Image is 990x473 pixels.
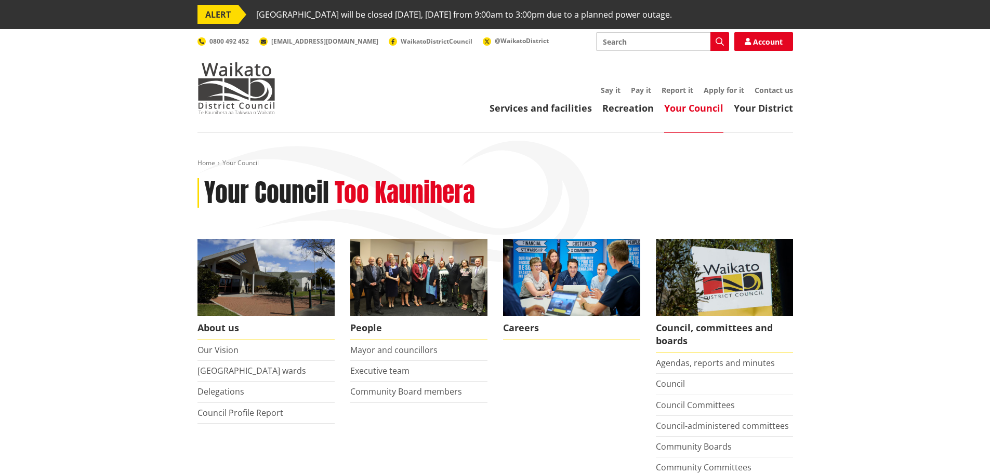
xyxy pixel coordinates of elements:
a: Executive team [350,365,410,376]
img: Office staff in meeting - Career page [503,239,640,316]
a: Waikato-District-Council-sign Council, committees and boards [656,239,793,353]
a: Services and facilities [490,102,592,114]
a: [GEOGRAPHIC_DATA] wards [197,365,306,376]
a: Community Committees [656,462,751,473]
span: @WaikatoDistrict [495,36,549,45]
span: [GEOGRAPHIC_DATA] will be closed [DATE], [DATE] from 9:00am to 3:00pm due to a planned power outage. [256,5,672,24]
a: WaikatoDistrictCouncil [389,37,472,46]
a: Your Council [664,102,723,114]
a: Account [734,32,793,51]
h1: Your Council [204,178,329,208]
a: 0800 492 452 [197,37,249,46]
a: Report it [662,85,693,95]
img: Waikato District Council - Te Kaunihera aa Takiwaa o Waikato [197,62,275,114]
input: Search input [596,32,729,51]
span: ALERT [197,5,239,24]
a: Mayor and councillors [350,344,438,356]
img: Waikato-District-Council-sign [656,239,793,316]
span: About us [197,316,335,340]
a: Council Profile Report [197,407,283,418]
a: @WaikatoDistrict [483,36,549,45]
a: [EMAIL_ADDRESS][DOMAIN_NAME] [259,37,378,46]
span: People [350,316,487,340]
span: [EMAIL_ADDRESS][DOMAIN_NAME] [271,37,378,46]
img: 2022 Council [350,239,487,316]
a: Careers [503,239,640,340]
img: WDC Building 0015 [197,239,335,316]
span: WaikatoDistrictCouncil [401,37,472,46]
nav: breadcrumb [197,159,793,168]
span: Your Council [222,158,259,167]
a: Home [197,158,215,167]
a: Pay it [631,85,651,95]
a: WDC Building 0015 About us [197,239,335,340]
a: Council [656,378,685,389]
a: 2022 Council People [350,239,487,340]
a: Recreation [602,102,654,114]
a: Your District [734,102,793,114]
a: Council Committees [656,399,735,411]
span: 0800 492 452 [209,37,249,46]
a: Council-administered committees [656,420,789,431]
a: Contact us [755,85,793,95]
h2: Too Kaunihera [335,178,475,208]
a: Community Boards [656,441,732,452]
a: Apply for it [704,85,744,95]
a: Our Vision [197,344,239,356]
a: Delegations [197,386,244,397]
a: Community Board members [350,386,462,397]
span: Council, committees and boards [656,316,793,353]
a: Agendas, reports and minutes [656,357,775,369]
span: Careers [503,316,640,340]
a: Say it [601,85,621,95]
